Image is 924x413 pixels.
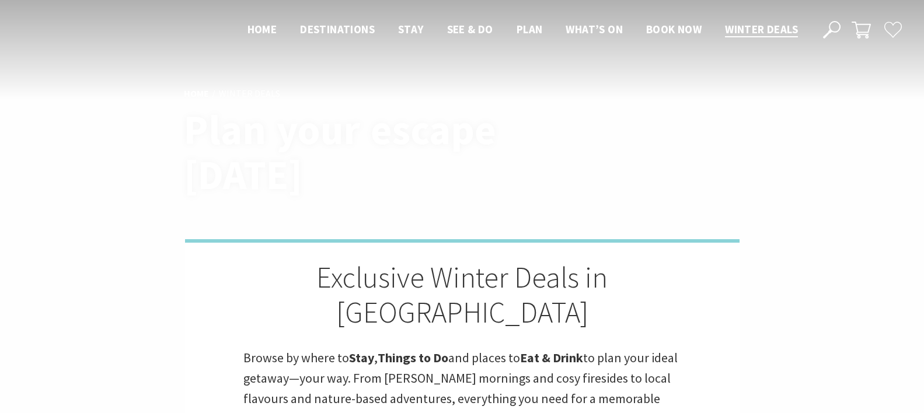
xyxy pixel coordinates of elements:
h2: Exclusive Winter Deals in [GEOGRAPHIC_DATA] [243,260,681,330]
span: Stay [398,22,424,36]
strong: Stay [349,349,374,366]
nav: Main Menu [236,20,810,40]
h1: Plan your escape [DATE] [184,108,514,198]
a: Home [184,87,209,100]
span: Book now [646,22,702,36]
strong: Eat & Drink [520,349,583,366]
span: Plan [517,22,543,36]
li: Winter Deals [219,86,280,101]
span: See & Do [447,22,493,36]
span: What’s On [566,22,623,36]
strong: Things to Do [378,349,448,366]
span: Destinations [300,22,375,36]
span: Winter Deals [725,22,798,36]
span: Home [247,22,277,36]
